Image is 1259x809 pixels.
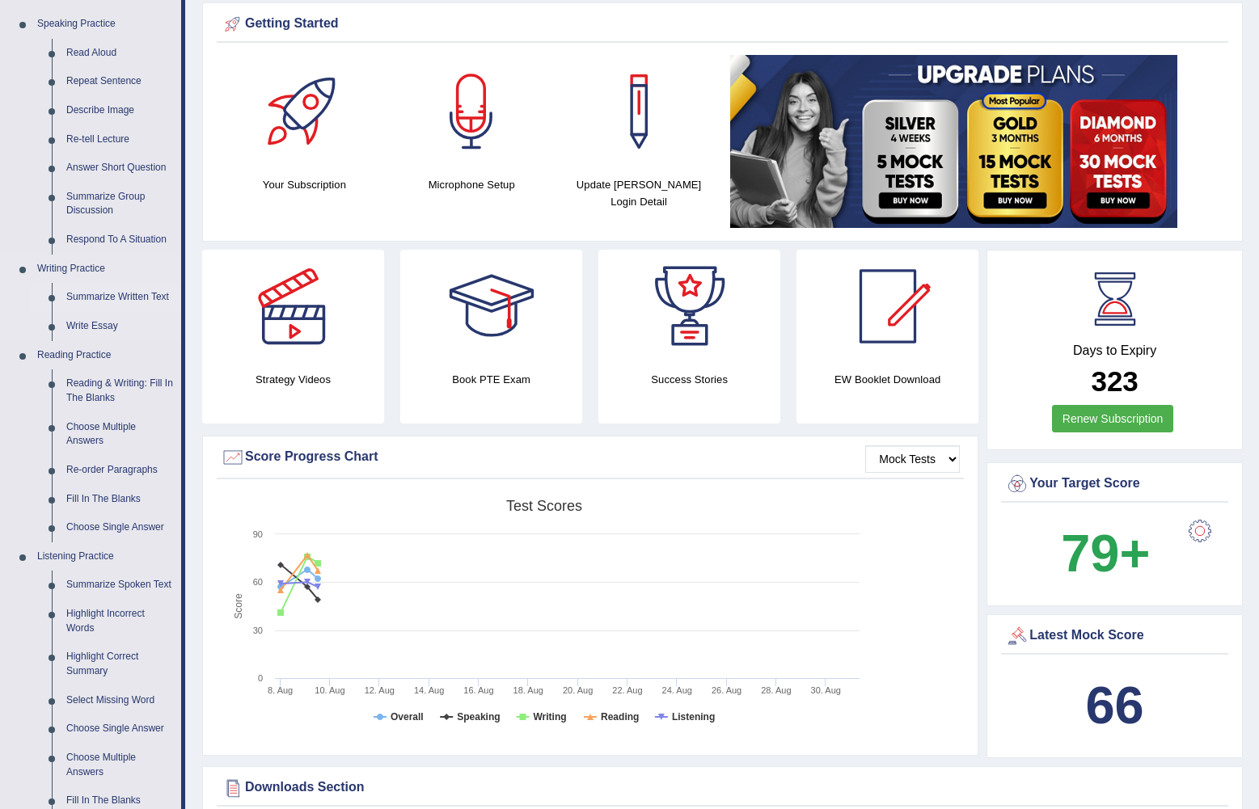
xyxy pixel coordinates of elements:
[59,312,181,341] a: Write Essay
[59,183,181,225] a: Summarize Group Discussion
[811,685,841,695] tspan: 30. Aug
[506,498,582,514] tspan: Test scores
[59,643,181,685] a: Highlight Correct Summary
[253,529,263,539] text: 90
[59,413,181,456] a: Choose Multiple Answers
[30,341,181,370] a: Reading Practice
[564,176,715,210] h4: Update [PERSON_NAME] Login Detail
[1052,405,1174,432] a: Renew Subscription
[253,626,263,635] text: 30
[229,176,380,193] h4: Your Subscription
[612,685,642,695] tspan: 22. Aug
[365,685,395,695] tspan: 12. Aug
[662,685,692,695] tspan: 24. Aug
[463,685,493,695] tspan: 16. Aug
[59,96,181,125] a: Describe Image
[1005,472,1224,496] div: Your Target Score
[268,685,293,695] tspan: 8. Aug
[59,125,181,154] a: Re-tell Lecture
[258,673,263,683] text: 0
[761,685,791,695] tspan: 28. Aug
[59,600,181,643] a: Highlight Incorrect Words
[59,571,181,600] a: Summarize Spoken Text
[601,711,639,723] tspan: Reading
[400,371,582,388] h4: Book PTE Exam
[221,445,960,470] div: Score Progress Chart
[59,154,181,183] a: Answer Short Question
[221,12,1224,36] div: Getting Started
[30,255,181,284] a: Writing Practice
[1061,524,1150,583] b: 79+
[253,577,263,587] text: 60
[59,225,181,255] a: Respond To A Situation
[315,685,344,695] tspan: 10. Aug
[672,711,715,723] tspan: Listening
[202,371,384,388] h4: Strategy Videos
[221,776,1224,800] div: Downloads Section
[59,283,181,312] a: Summarize Written Text
[59,456,181,485] a: Re-order Paragraphs
[730,55,1177,228] img: small5.jpg
[457,711,500,723] tspan: Speaking
[414,685,444,695] tspan: 14. Aug
[59,485,181,514] a: Fill In The Blanks
[598,371,780,388] h4: Success Stories
[233,593,244,619] tspan: Score
[1005,624,1224,648] div: Latest Mock Score
[59,686,181,715] a: Select Missing Word
[1085,676,1143,735] b: 66
[59,39,181,68] a: Read Aloud
[563,685,593,695] tspan: 20. Aug
[396,176,547,193] h4: Microphone Setup
[59,714,181,744] a: Choose Single Answer
[796,371,978,388] h4: EW Booklet Download
[30,10,181,39] a: Speaking Practice
[59,513,181,542] a: Choose Single Answer
[533,711,566,723] tspan: Writing
[712,685,741,695] tspan: 26. Aug
[391,711,424,723] tspan: Overall
[30,542,181,571] a: Listening Practice
[1091,365,1138,397] b: 323
[513,685,543,695] tspan: 18. Aug
[59,67,181,96] a: Repeat Sentence
[59,369,181,412] a: Reading & Writing: Fill In The Blanks
[59,744,181,786] a: Choose Multiple Answers
[1005,343,1224,358] h4: Days to Expiry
